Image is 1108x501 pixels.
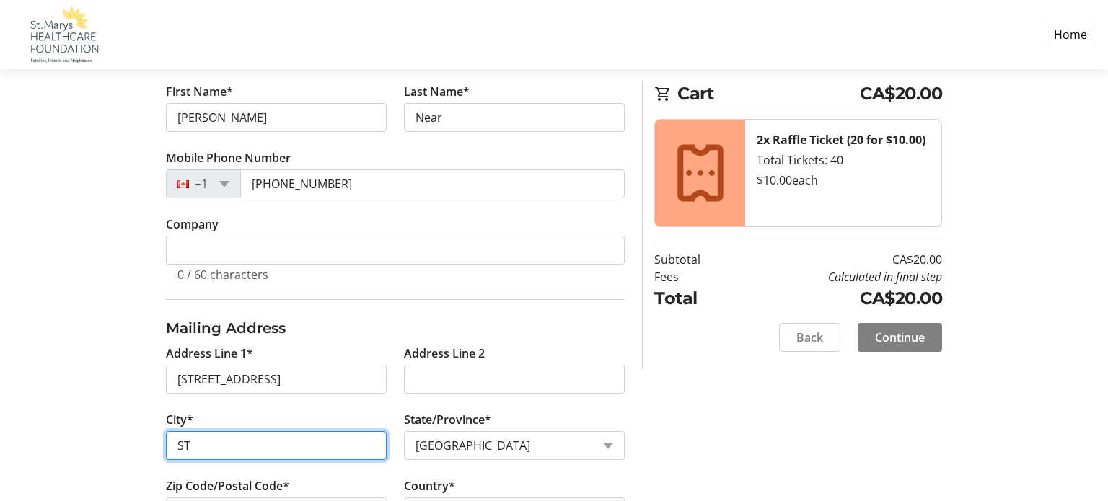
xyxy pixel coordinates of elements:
[779,323,840,352] button: Back
[404,411,491,428] label: State/Province*
[875,329,925,346] span: Continue
[166,216,219,233] label: Company
[166,149,291,167] label: Mobile Phone Number
[737,251,942,268] td: CA$20.00
[1045,21,1096,48] a: Home
[757,151,930,169] div: Total Tickets: 40
[677,81,860,107] span: Cart
[166,317,625,339] h3: Mailing Address
[166,83,233,100] label: First Name*
[796,329,823,346] span: Back
[737,285,942,311] td: CA$20.00
[166,411,193,428] label: City*
[404,477,455,495] label: Country*
[166,431,387,460] input: City
[654,251,737,268] td: Subtotal
[404,345,485,362] label: Address Line 2
[240,169,625,198] input: (506) 234-5678
[654,285,737,311] td: Total
[166,477,289,495] label: Zip Code/Postal Code*
[757,172,930,189] div: $10.00 each
[654,268,737,285] td: Fees
[737,268,942,285] td: Calculated in final step
[166,345,253,362] label: Address Line 1*
[12,6,114,63] img: St. Marys Healthcare Foundation's Logo
[757,132,925,148] strong: 2x Raffle Ticket (20 for $10.00)
[860,81,942,107] span: CA$20.00
[177,267,268,283] tr-character-limit: 0 / 60 characters
[166,365,387,394] input: Address
[404,83,470,100] label: Last Name*
[858,323,942,352] button: Continue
